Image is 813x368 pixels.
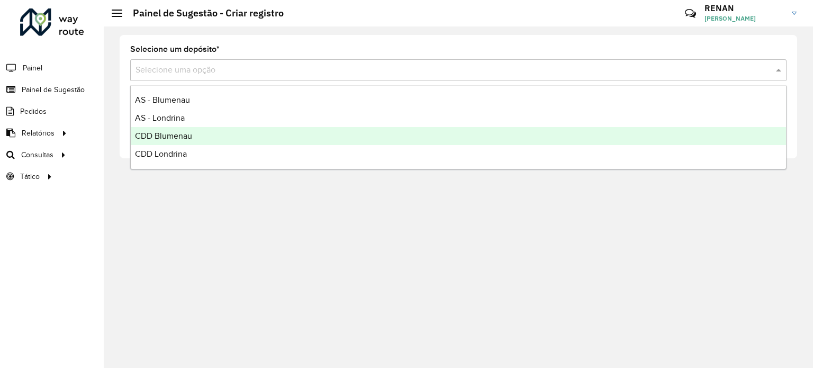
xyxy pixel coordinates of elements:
span: [PERSON_NAME] [704,14,784,23]
span: AS - Londrina [135,113,185,122]
span: Pedidos [20,106,47,117]
h2: Painel de Sugestão - Criar registro [122,7,284,19]
a: Contato Rápido [679,2,702,25]
h3: RENAN [704,3,784,13]
span: Painel [23,62,42,74]
span: Tático [20,171,40,182]
span: CDD Blumenau [135,131,192,140]
span: AS - Blumenau [135,95,190,104]
span: Painel de Sugestão [22,84,85,95]
span: Relatórios [22,128,55,139]
ng-dropdown-panel: Options list [130,85,787,169]
span: CDD Londrina [135,149,187,158]
label: Selecione um depósito [130,43,220,56]
span: Consultas [21,149,53,160]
